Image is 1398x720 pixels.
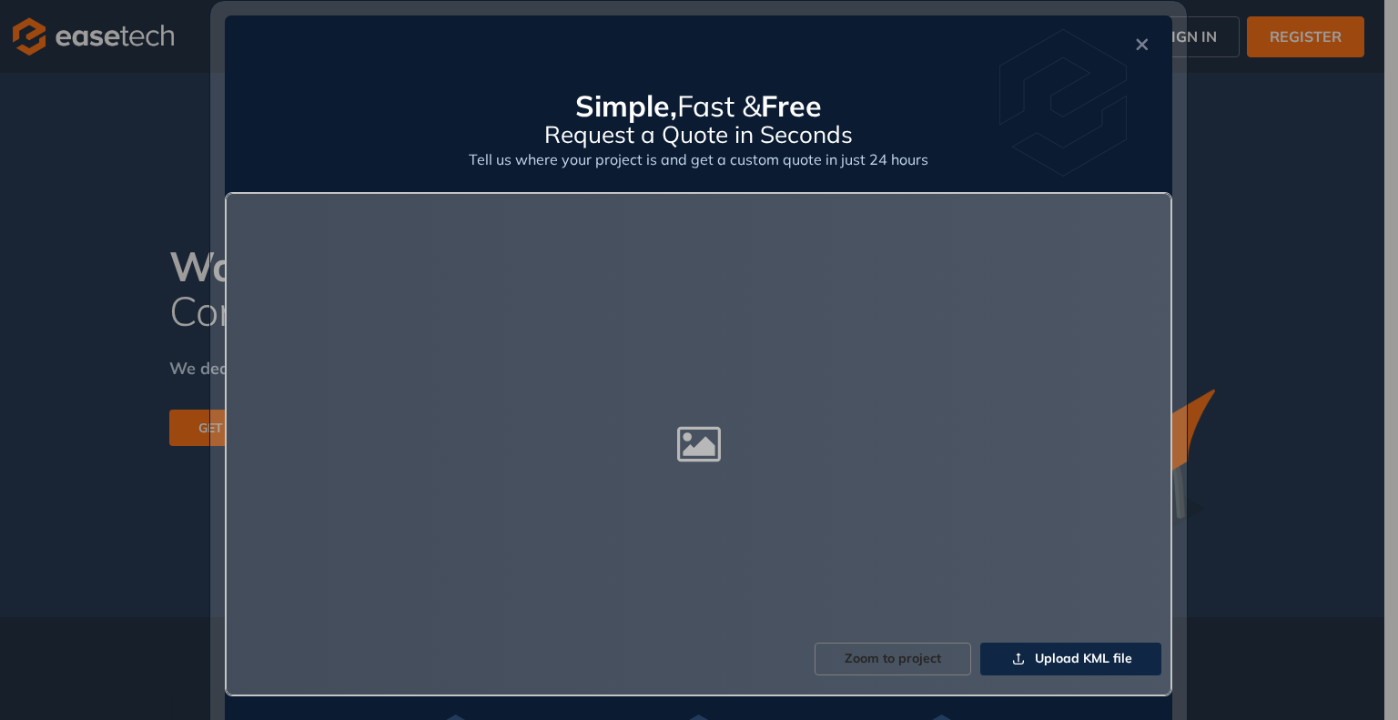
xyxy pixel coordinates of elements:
[545,119,854,149] span: Request a Quote in Seconds
[762,87,823,124] span: Free
[1119,25,1169,74] button: Close
[1036,651,1133,666] span: Upload KML file
[981,643,1162,675] button: Upload KML file
[1000,29,1128,177] img: watermark
[576,87,678,124] span: Simple,
[678,87,762,124] span: Fast &
[408,148,991,192] div: Tell us where your project is and get a custom quote in just 24 hours
[846,651,942,666] span: Zoom to project
[815,643,972,675] button: Zoom to project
